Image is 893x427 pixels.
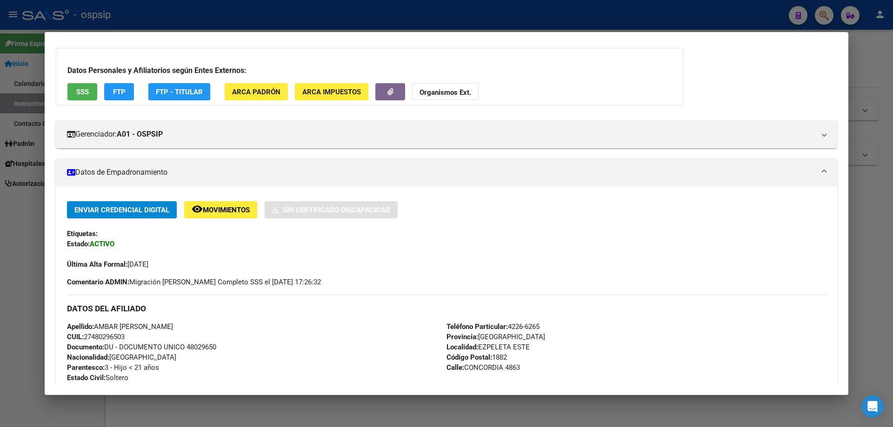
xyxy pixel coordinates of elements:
[90,240,114,248] strong: ACTIVO
[67,201,177,218] button: Enviar Credencial Digital
[446,322,540,331] span: 4226-6265
[302,88,361,96] span: ARCA Impuestos
[67,277,321,287] span: Migración [PERSON_NAME] Completo SSS el [DATE] 17:26:32
[156,88,203,96] span: FTP - Titular
[283,206,390,214] span: Sin Certificado Discapacidad
[295,83,368,100] button: ARCA Impuestos
[67,333,84,341] strong: CUIL:
[67,260,148,269] span: [DATE]
[117,129,163,140] strong: A01 - OSPSIP
[113,88,126,96] span: FTP
[446,353,492,361] strong: Código Postal:
[67,167,815,178] mat-panel-title: Datos de Empadronamiento
[420,88,471,97] strong: Organismos Ext.
[446,343,478,351] strong: Localidad:
[56,158,837,186] mat-expansion-panel-header: Datos de Empadronamiento
[148,83,210,100] button: FTP - Titular
[67,322,94,331] strong: Apellido:
[56,120,837,148] mat-expansion-panel-header: Gerenciador:A01 - OSPSIP
[67,230,98,238] strong: Etiquetas:
[265,201,398,218] button: Sin Certificado Discapacidad
[67,278,129,286] strong: Comentario ADMIN:
[67,343,216,351] span: DU - DOCUMENTO UNICO 48029650
[67,303,826,314] h3: DATOS DEL AFILIADO
[67,374,128,382] span: Soltero
[67,353,176,361] span: [GEOGRAPHIC_DATA]
[225,83,288,100] button: ARCA Padrón
[446,363,464,372] strong: Calle:
[104,83,134,100] button: FTP
[861,395,884,418] div: Open Intercom Messenger
[412,83,479,100] button: Organismos Ext.
[67,83,97,100] button: SSS
[67,129,815,140] mat-panel-title: Gerenciador:
[76,88,89,96] span: SSS
[67,333,125,341] span: 27480296503
[67,240,90,248] strong: Estado:
[67,374,106,382] strong: Estado Civil:
[67,353,109,361] strong: Nacionalidad:
[446,322,508,331] strong: Teléfono Particular:
[67,260,127,269] strong: Última Alta Formal:
[67,363,159,372] span: 3 - Hijo < 21 años
[446,333,545,341] span: [GEOGRAPHIC_DATA]
[74,206,169,214] span: Enviar Credencial Digital
[184,201,257,218] button: Movimientos
[446,343,530,351] span: EZPELETA ESTE
[446,353,507,361] span: 1882
[67,322,173,331] span: AMBAR [PERSON_NAME]
[67,363,105,372] strong: Parentesco:
[446,333,478,341] strong: Provincia:
[67,65,672,76] h3: Datos Personales y Afiliatorios según Entes Externos:
[192,204,203,215] mat-icon: remove_red_eye
[67,343,104,351] strong: Documento:
[203,206,250,214] span: Movimientos
[446,363,520,372] span: CONCORDIA 4863
[232,88,280,96] span: ARCA Padrón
